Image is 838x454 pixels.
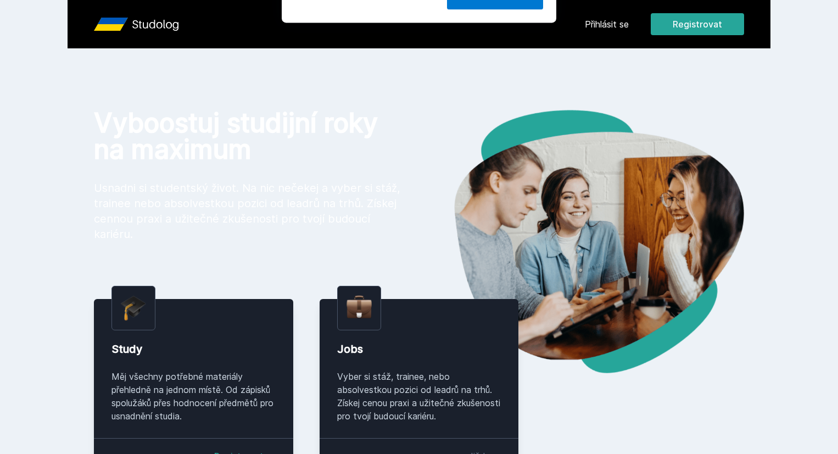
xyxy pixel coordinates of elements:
[295,13,339,57] img: notification icon
[94,180,401,242] p: Usnadni si studentský život. Na nic nečekej a vyber si stáž, trainee nebo absolvestkou pozici od ...
[401,57,441,85] button: Ne
[121,295,146,321] img: graduation-cap.png
[111,370,276,423] div: Měj všechny potřebné materiály přehledně na jednom místě. Od zápisků spolužáků přes hodnocení pře...
[347,293,372,321] img: briefcase.png
[94,110,401,163] h1: Vyboostuj studijní roky na maximum
[337,341,501,357] div: Jobs
[339,13,543,38] div: [PERSON_NAME] dostávat tipy ohledně studia, nových testů, hodnocení učitelů a předmětů?
[337,370,501,423] div: Vyber si stáž, trainee, nebo absolvestkou pozici od leadrů na trhů. Získej cenou praxi a užitečné...
[447,57,543,85] button: Jasně, jsem pro
[111,341,276,357] div: Study
[419,110,744,373] img: hero.png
